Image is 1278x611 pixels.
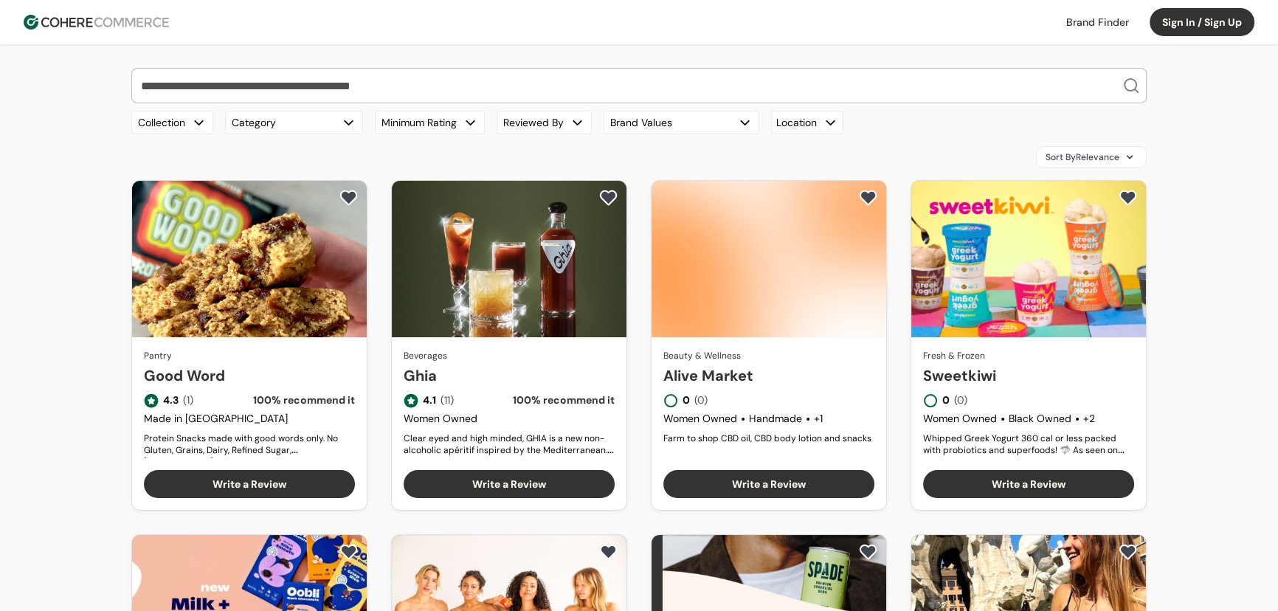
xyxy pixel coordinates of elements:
button: add to favorite [336,541,361,563]
img: Cohere Logo [24,15,169,30]
a: Ghia [404,365,615,387]
button: add to favorite [1116,187,1140,209]
button: Write a Review [663,470,874,498]
a: Sweetkiwi [923,365,1134,387]
button: add to favorite [1116,541,1140,563]
button: Sign In / Sign Up [1150,8,1254,36]
button: add to favorite [336,187,361,209]
button: add to favorite [856,187,880,209]
button: Write a Review [144,470,355,498]
button: add to favorite [856,541,880,563]
button: Write a Review [404,470,615,498]
a: Alive Market [663,365,874,387]
span: Sort By Relevance [1046,151,1119,164]
button: Write a Review [923,470,1134,498]
a: Good Word [144,365,355,387]
button: add to favorite [596,187,621,209]
button: add to favorite [596,541,621,563]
